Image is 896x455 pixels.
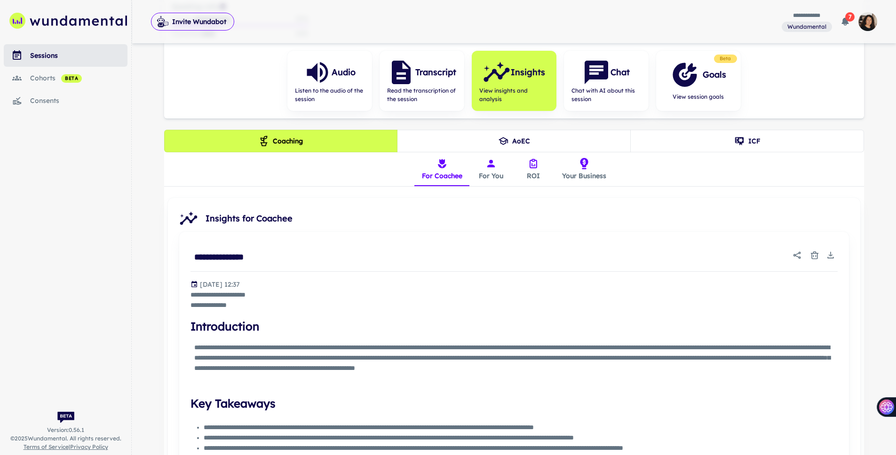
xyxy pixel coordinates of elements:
[151,12,234,31] span: Invite Wundabot to record a meeting
[4,44,127,67] a: sessions
[472,51,556,111] button: InsightsView insights and analysis
[380,51,464,111] button: TranscriptRead the transcription of the session
[716,55,735,63] span: Beta
[24,443,69,450] a: Terms of Service
[30,95,127,106] div: consents
[164,130,864,152] div: theme selection
[414,152,470,186] button: For Coachee
[414,152,614,186] div: insights tabs
[10,434,121,443] span: © 2025 Wundamental. All rights reserved.
[30,50,127,61] div: sessions
[808,248,822,262] button: Delete
[387,86,457,103] span: Read the transcription of the session
[70,443,108,450] a: Privacy Policy
[4,67,127,89] a: cohorts beta
[630,130,864,152] button: ICF
[789,247,806,264] button: Share report
[206,212,853,225] span: Insights for Coachee
[200,279,240,290] p: Generated at
[287,51,372,111] button: AudioListen to the audio of the session
[858,12,877,31] img: photoURL
[190,318,838,335] h4: Introduction
[512,152,555,186] button: ROI
[611,66,630,79] h6: Chat
[397,130,631,152] button: AoEC
[555,152,614,186] button: Your Business
[61,75,82,82] span: beta
[190,395,838,412] h4: Key Takeaways
[782,21,832,32] span: You are a member of this workspace. Contact your workspace owner for assistance.
[332,66,356,79] h6: Audio
[4,89,127,112] a: consents
[295,86,365,103] span: Listen to the audio of the session
[47,426,84,434] span: Version: 0.56.1
[571,86,641,103] span: Chat with AI about this session
[564,51,649,111] button: ChatChat with AI about this session
[151,13,234,31] button: Invite Wundabot
[164,130,398,152] button: Coaching
[656,51,741,111] button: GoalsView session goals
[511,66,545,79] h6: Insights
[845,12,855,22] span: 7
[30,73,127,83] div: cohorts
[671,93,726,101] span: View session goals
[836,12,855,31] button: 7
[784,23,830,31] span: Wundamental
[479,86,549,103] span: View insights and analysis
[703,68,726,81] h6: Goals
[415,66,456,79] h6: Transcript
[24,443,108,451] span: |
[470,152,512,186] button: For You
[824,248,838,262] button: Download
